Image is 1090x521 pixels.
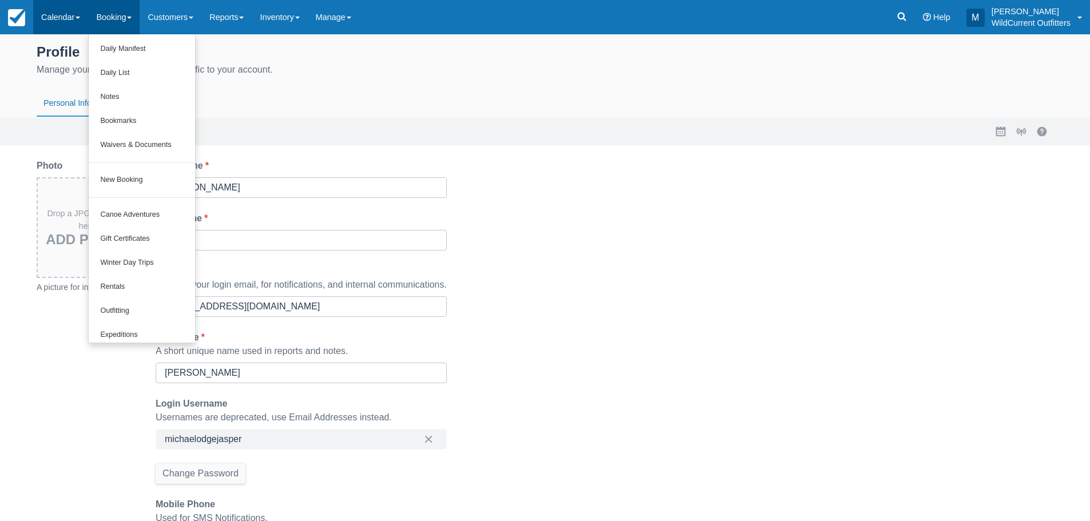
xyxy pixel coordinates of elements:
div: Manage your profile and settings specific to your account. [37,63,1053,77]
a: Waivers & Documents [89,133,195,157]
div: A picture for internal use. [37,280,137,294]
label: Login Username [156,397,232,411]
a: Bookmarks [89,109,195,133]
div: Profile [37,41,1053,61]
a: Rentals [89,275,195,299]
a: New Booking [89,168,195,192]
span: Help [933,13,950,22]
label: Mobile Phone [156,498,220,511]
a: Daily List [89,61,195,85]
ul: Booking [88,34,196,343]
div: M [966,9,985,27]
div: A short unique name used in reports and notes. [156,344,447,358]
span: Used as your login email, for notifications, and internal communications. [156,280,447,289]
a: Daily Manifest [89,37,195,61]
a: Expeditions [89,323,195,347]
p: WildCurrent Outfitters [992,17,1071,29]
button: Personal Info [37,90,98,117]
a: Notes [89,85,195,109]
a: Canoe Adventures [89,203,195,227]
div: Usernames are deprecated, use Email Addresses instead. [156,411,447,424]
img: checkfront-main-nav-mini-logo.png [8,9,25,26]
h3: Add Photo [42,232,132,247]
label: Photo [37,159,67,173]
i: Help [923,13,931,21]
p: [PERSON_NAME] [992,6,1071,17]
a: Gift Certificates [89,227,195,251]
a: Outfitting [89,299,195,323]
button: Change Password [156,463,245,484]
a: Winter Day Trips [89,251,195,275]
div: Drop a JPG or a PNG here [38,208,136,248]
